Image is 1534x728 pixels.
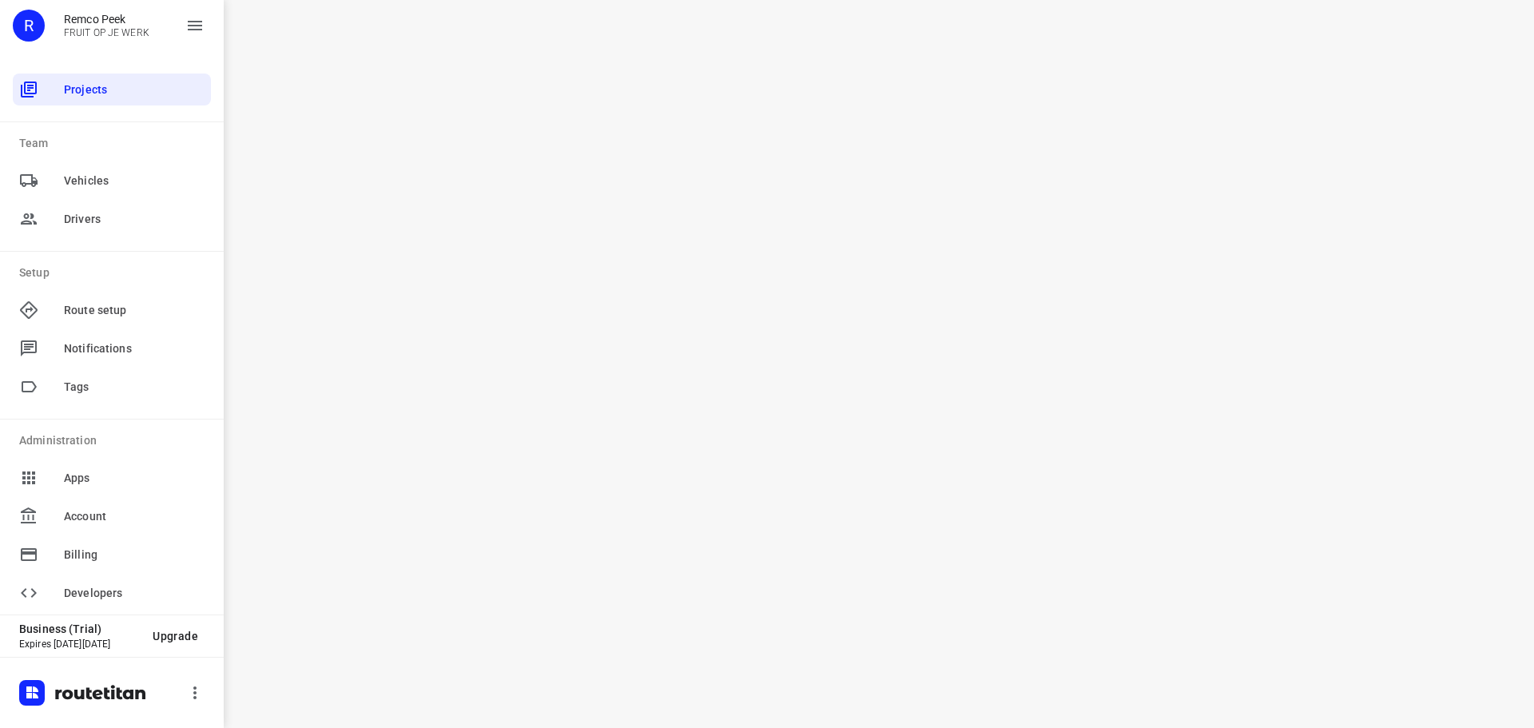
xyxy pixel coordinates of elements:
span: Vehicles [64,173,205,189]
div: Drivers [13,203,211,235]
div: Billing [13,539,211,571]
div: Tags [13,371,211,403]
p: Team [19,135,211,152]
p: Administration [19,432,211,449]
div: Vehicles [13,165,211,197]
p: FRUIT OP JE WERK [64,27,149,38]
div: Notifications [13,332,211,364]
span: Notifications [64,340,205,357]
p: Expires [DATE][DATE] [19,638,140,650]
button: Upgrade [140,622,211,650]
span: Route setup [64,302,205,319]
span: Apps [64,470,205,487]
p: Business (Trial) [19,623,140,635]
div: Account [13,500,211,532]
p: Setup [19,265,211,281]
div: Projects [13,74,211,105]
span: Billing [64,547,205,563]
span: Upgrade [153,630,198,642]
div: R [13,10,45,42]
div: Apps [13,462,211,494]
div: Developers [13,577,211,609]
span: Tags [64,379,205,396]
span: Account [64,508,205,525]
span: Drivers [64,211,205,228]
p: Remco Peek [64,13,149,26]
span: Projects [64,82,205,98]
div: Route setup [13,294,211,326]
span: Developers [64,585,205,602]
